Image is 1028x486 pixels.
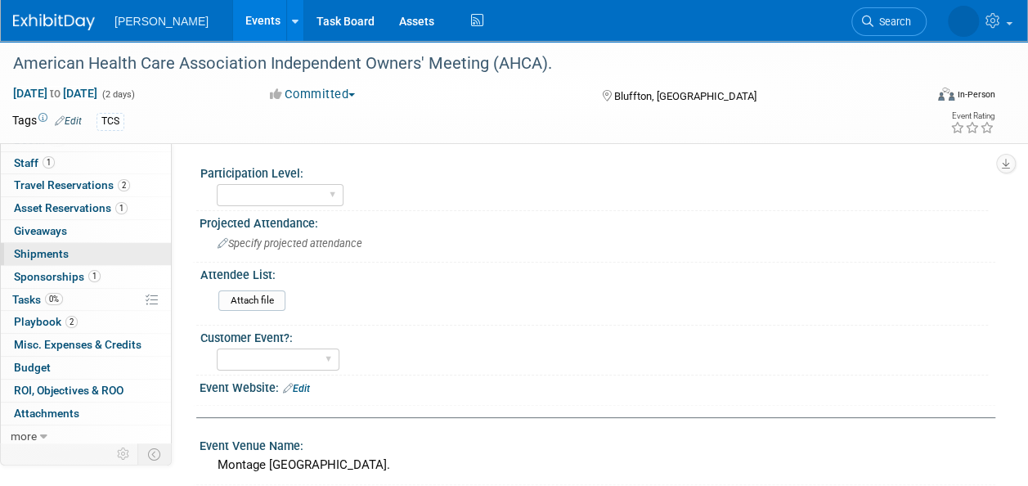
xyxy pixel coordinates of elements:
div: Attendee List: [200,263,988,283]
span: Attachments [14,407,79,420]
div: Customer Event?: [200,326,988,346]
span: Search [873,16,911,28]
a: Travel Reservations2 [1,174,171,196]
div: Montage [GEOGRAPHIC_DATA]. [212,452,983,478]
button: Committed [264,86,361,103]
div: Event Website: [200,376,995,397]
span: Specify projected attendance [218,237,362,250]
a: Playbook2 [1,311,171,333]
span: ROI, Objectives & ROO [14,384,123,397]
div: TCS [97,113,124,130]
span: [DATE] [DATE] [12,86,98,101]
span: Playbook [14,315,78,328]
a: Search [851,7,927,36]
div: Event Rating [950,112,994,120]
span: 1 [43,156,55,169]
span: 0% [45,293,63,305]
a: Edit [283,383,310,394]
img: ExhibitDay [13,14,95,30]
img: Format-Inperson.png [938,88,954,101]
td: Tags [12,112,82,131]
a: Misc. Expenses & Credits [1,334,171,356]
a: more [1,425,171,448]
span: [PERSON_NAME] [114,15,209,28]
a: Shipments [1,243,171,265]
a: Budget [1,357,171,379]
div: Event Venue Name: [200,434,995,454]
div: Event Format [852,85,995,110]
span: to [47,87,63,100]
a: Attachments [1,403,171,425]
span: more [11,430,37,443]
a: Staff1 [1,152,171,174]
a: Edit [55,115,82,127]
div: In-Person [957,88,995,101]
span: 1 [88,270,101,282]
span: Giveaways [14,224,67,237]
span: Booth [14,133,65,146]
span: (2 days) [101,89,135,100]
span: Budget [14,361,51,374]
span: Shipments [14,247,69,260]
a: ROI, Objectives & ROO [1,380,171,402]
a: Tasks0% [1,289,171,311]
td: Personalize Event Tab Strip [110,443,138,465]
a: Giveaways [1,220,171,242]
div: Projected Attendance: [200,211,995,232]
a: Asset Reservations1 [1,197,171,219]
span: Staff [14,156,55,169]
span: 1 [115,202,128,214]
span: 2 [65,316,78,328]
div: American Health Care Association Independent Owners' Meeting (AHCA). [7,49,911,79]
span: Travel Reservations [14,178,130,191]
img: Amber Vincent [948,6,979,37]
a: Sponsorships1 [1,266,171,288]
td: Toggle Event Tabs [138,443,172,465]
span: Bluffton, [GEOGRAPHIC_DATA] [614,90,756,102]
span: Asset Reservations [14,201,128,214]
span: 2 [118,179,130,191]
span: Tasks [12,293,63,306]
div: Participation Level: [200,161,988,182]
span: Misc. Expenses & Credits [14,338,141,351]
span: Sponsorships [14,270,101,283]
